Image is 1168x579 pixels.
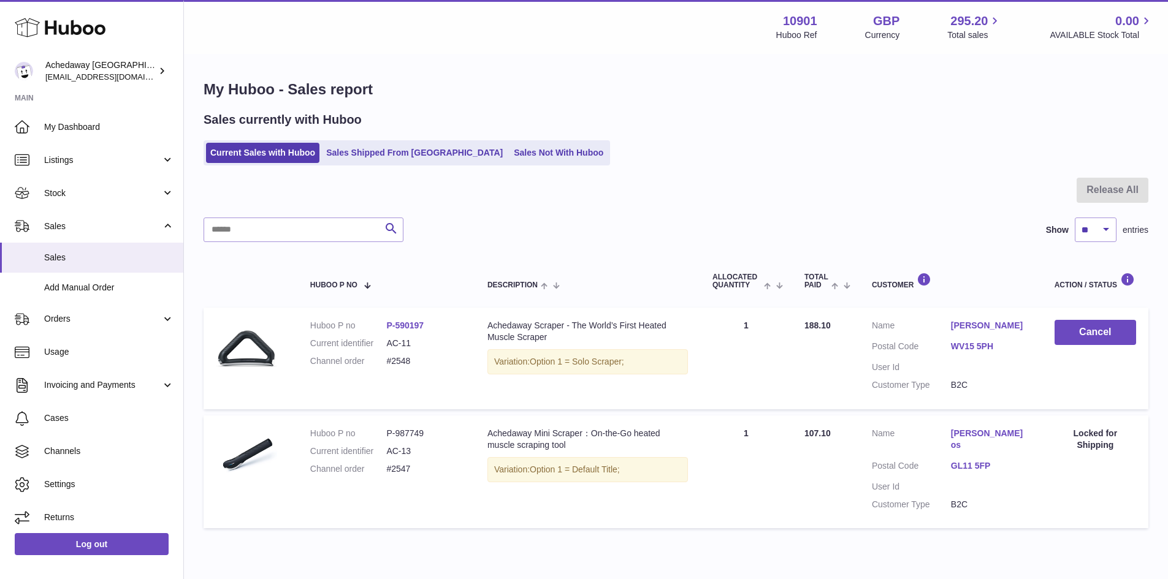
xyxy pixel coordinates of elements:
[44,313,161,325] span: Orders
[386,463,463,475] dd: #2547
[44,445,174,457] span: Channels
[44,512,174,523] span: Returns
[951,320,1030,331] a: [PERSON_NAME]
[386,445,463,457] dd: AC-13
[310,428,387,439] dt: Huboo P no
[1055,273,1136,289] div: Action / Status
[530,357,624,366] span: Option 1 = Solo Scraper;
[804,320,831,330] span: 188.10
[44,187,161,199] span: Stock
[872,273,1030,289] div: Customer
[45,72,180,81] span: [EMAIL_ADDRESS][DOMAIN_NAME]
[487,428,688,451] div: Achedaway Mini Scraper：On-the-Go heated muscle scraping tool
[783,13,817,29] strong: 10901
[310,281,357,289] span: Huboo P no
[1055,320,1136,345] button: Cancel
[1123,224,1148,236] span: entries
[487,281,538,289] span: Description
[873,13,899,29] strong: GBP
[1115,13,1139,29] span: 0.00
[44,346,174,358] span: Usage
[44,412,174,424] span: Cases
[487,349,688,374] div: Variation:
[951,341,1030,352] a: WV15 5PH
[310,320,387,331] dt: Huboo P no
[872,481,951,493] dt: User Id
[872,460,951,475] dt: Postal Code
[872,428,951,454] dt: Name
[216,320,277,381] img: Achedaway-Muscle-Scraper.png
[872,361,951,373] dt: User Id
[712,273,761,289] span: ALLOCATED Quantity
[322,143,507,163] a: Sales Shipped From [GEOGRAPHIC_DATA]
[310,445,387,457] dt: Current identifier
[951,428,1030,451] a: [PERSON_NAME] os
[951,379,1030,391] dd: B2C
[865,29,900,41] div: Currency
[44,379,161,391] span: Invoicing and Payments
[1046,224,1069,236] label: Show
[947,13,1002,41] a: 295.20 Total sales
[204,80,1148,99] h1: My Huboo - Sales report
[950,13,988,29] span: 295.20
[872,341,951,355] dt: Postal Code
[951,499,1030,510] dd: B2C
[44,282,174,293] span: Add Manual Order
[44,252,174,263] span: Sales
[310,338,387,349] dt: Current identifier
[872,320,951,335] dt: Name
[1055,428,1136,451] div: Locked for Shipping
[386,320,424,330] a: P-590197
[386,355,463,367] dd: #2548
[44,121,174,133] span: My Dashboard
[776,29,817,41] div: Huboo Ref
[206,143,319,163] a: Current Sales with Huboo
[872,379,951,391] dt: Customer Type
[1050,13,1153,41] a: 0.00 AVAILABLE Stock Total
[872,499,951,510] dt: Customer Type
[216,428,277,489] img: musclescraper_750x_c42b3404-e4d5-48e3-b3b1-8be745232369.png
[487,320,688,343] div: Achedaway Scraper - The World’s First Heated Muscle Scraper
[487,457,688,482] div: Variation:
[44,221,161,232] span: Sales
[700,308,792,409] td: 1
[804,428,831,438] span: 107.10
[204,112,362,128] h2: Sales currently with Huboo
[45,59,156,83] div: Achedaway [GEOGRAPHIC_DATA]
[1050,29,1153,41] span: AVAILABLE Stock Total
[530,464,620,474] span: Option 1 = Default Title;
[44,479,174,490] span: Settings
[310,463,387,475] dt: Channel order
[804,273,828,289] span: Total paid
[386,338,463,349] dd: AC-11
[15,533,169,555] a: Log out
[947,29,1002,41] span: Total sales
[44,154,161,166] span: Listings
[700,415,792,528] td: 1
[310,355,387,367] dt: Channel order
[15,62,33,80] img: admin@newpb.co.uk
[510,143,608,163] a: Sales Not With Huboo
[386,428,463,439] dd: P-987749
[951,460,1030,472] a: GL11 5FP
